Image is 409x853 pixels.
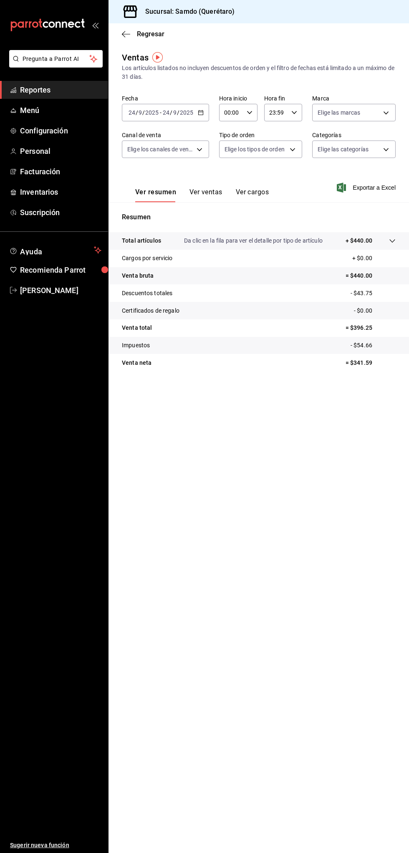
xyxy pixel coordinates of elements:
h3: Sucursal: Samdo (Querétaro) [139,7,235,17]
span: Elige las marcas [318,108,360,117]
button: open_drawer_menu [92,22,98,28]
span: / [142,109,145,116]
span: - [160,109,162,116]
label: Tipo de orden [219,132,303,138]
span: Inventarios [20,186,101,198]
span: Elige los canales de venta [127,145,194,153]
p: = $396.25 [346,324,396,332]
label: Categorías [312,132,396,138]
img: Tooltip marker [152,52,163,63]
p: Venta total [122,324,152,332]
p: Resumen [122,212,396,222]
p: - $54.66 [351,341,396,350]
span: Pregunta a Parrot AI [23,55,90,63]
div: Los artículos listados no incluyen descuentos de orden y el filtro de fechas está limitado a un m... [122,64,396,81]
span: Ayuda [20,245,91,255]
p: Impuestos [122,341,150,350]
button: Ver ventas [189,188,222,202]
div: navigation tabs [135,188,269,202]
span: Elige los tipos de orden [225,145,285,153]
span: Regresar [137,30,164,38]
p: + $440.00 [346,236,372,245]
p: Total artículos [122,236,161,245]
button: Regresar [122,30,164,38]
input: -- [173,109,177,116]
input: -- [128,109,136,116]
label: Canal de venta [122,132,209,138]
p: = $440.00 [346,271,396,280]
span: Menú [20,105,101,116]
input: -- [138,109,142,116]
input: -- [162,109,170,116]
span: Recomienda Parrot [20,264,101,276]
p: = $341.59 [346,359,396,367]
span: Personal [20,146,101,157]
p: Da clic en la fila para ver el detalle por tipo de artículo [184,236,323,245]
input: ---- [179,109,194,116]
button: Exportar a Excel [338,183,396,193]
p: Certificados de regalo [122,306,179,315]
input: ---- [145,109,159,116]
p: Cargos por servicio [122,254,173,263]
button: Pregunta a Parrot AI [9,50,103,68]
p: Venta neta [122,359,151,367]
button: Ver resumen [135,188,176,202]
p: Descuentos totales [122,289,172,298]
p: - $0.00 [354,306,396,315]
div: Ventas [122,51,149,64]
p: + $0.00 [352,254,396,263]
button: Ver cargos [236,188,269,202]
p: - $43.75 [351,289,396,298]
span: / [170,109,172,116]
label: Hora inicio [219,95,258,101]
span: / [136,109,138,116]
label: Fecha [122,95,209,101]
p: Venta bruta [122,271,154,280]
a: Pregunta a Parrot AI [6,60,103,69]
label: Hora fin [264,95,303,101]
span: Configuración [20,125,101,136]
span: Elige las categorías [318,145,369,153]
span: / [177,109,179,116]
span: Facturación [20,166,101,177]
span: [PERSON_NAME] [20,285,101,296]
span: Sugerir nueva función [10,841,101,850]
label: Marca [312,95,396,101]
span: Reportes [20,84,101,95]
span: Suscripción [20,207,101,218]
